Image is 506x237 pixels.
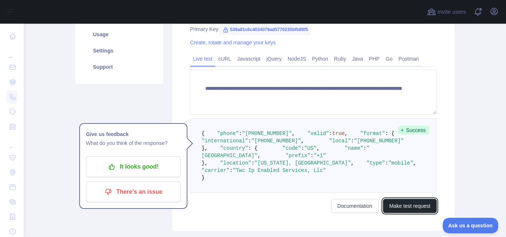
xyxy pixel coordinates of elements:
[202,167,230,173] span: "carrier"
[91,160,175,173] p: It looks good!
[248,145,257,151] span: : {
[426,6,467,18] button: Invite users
[84,59,154,75] a: Support
[220,24,311,35] span: 539a81c6c4034079ad5770230bfb89f5
[215,53,234,65] a: cURL
[86,182,181,202] button: There's an issue
[84,26,154,43] a: Usage
[257,153,260,159] span: ,
[332,131,345,136] span: true
[6,135,18,149] div: ...
[284,53,309,65] a: NodeJS
[383,199,437,213] button: Make test request
[345,131,348,136] span: ,
[6,44,18,59] div: ...
[91,186,175,198] p: There's an issue
[345,145,363,151] span: "name"
[282,145,301,151] span: "code"
[443,218,499,233] iframe: Toggle Customer Support
[84,43,154,59] a: Settings
[354,138,404,144] span: "[PHONE_NUMBER]"
[329,138,351,144] span: "local"
[385,160,388,166] span: :
[351,138,354,144] span: :
[313,153,326,159] span: "+1"
[202,145,208,151] span: },
[388,160,413,166] span: "mobile"
[86,156,181,177] button: It looks good!
[363,145,366,151] span: :
[301,138,304,144] span: ,
[304,145,317,151] span: "US"
[220,145,248,151] span: "country"
[349,53,366,65] a: Java
[217,131,239,136] span: "phone"
[331,53,349,65] a: Ruby
[190,53,215,65] a: Live test
[437,8,466,16] span: Invite users
[86,130,181,139] h1: Give us feedback
[307,131,329,136] span: "valid"
[86,139,181,148] p: What do you think of the response?
[396,53,422,65] a: Postman
[366,160,385,166] span: "type"
[202,160,208,166] span: },
[242,131,292,136] span: "[PHONE_NUMBER]"
[413,160,416,166] span: ,
[263,53,284,65] a: jQuery
[398,126,429,135] span: Success
[239,131,242,136] span: :
[202,131,204,136] span: {
[331,199,379,213] a: Documentation
[202,138,248,144] span: "international"
[202,175,204,181] span: }
[383,53,396,65] a: Go
[385,131,395,136] span: : {
[230,167,233,173] span: :
[317,145,320,151] span: ,
[251,160,254,166] span: :
[233,167,326,173] span: "Twc Ip Enabled Services, Llc"
[360,131,385,136] span: "format"
[254,160,351,166] span: "[US_STATE], [GEOGRAPHIC_DATA]"
[351,160,354,166] span: ,
[329,131,332,136] span: :
[248,138,251,144] span: :
[251,138,301,144] span: "[PHONE_NUMBER]"
[301,145,304,151] span: :
[310,153,313,159] span: :
[286,153,310,159] span: "prefix"
[190,26,437,33] div: Primary Key:
[366,53,383,65] a: PHP
[234,53,263,65] a: Javascript
[292,131,295,136] span: ,
[220,160,251,166] span: "location"
[190,40,276,45] a: Create, rotate and manage your keys
[309,53,331,65] a: Python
